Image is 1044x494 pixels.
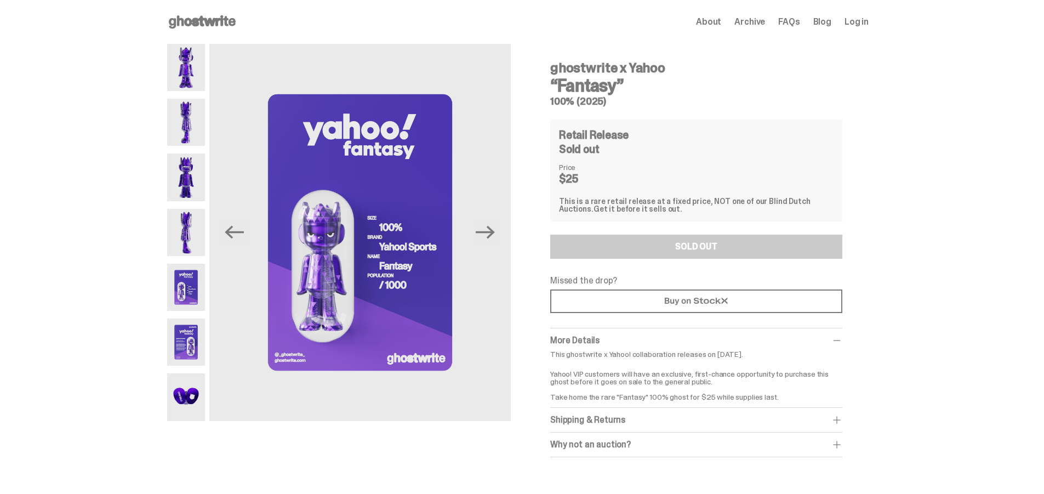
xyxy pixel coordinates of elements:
img: Yahoo-HG---4.png [167,209,205,256]
a: Log in [845,18,869,26]
img: Yahoo-HG---5.png [167,264,205,311]
a: Archive [734,18,765,26]
a: FAQs [778,18,800,26]
div: Sold out [559,144,834,155]
img: Yahoo-HG---5.png [209,44,511,421]
img: Yahoo-HG---2.png [167,99,205,146]
div: Shipping & Returns [550,414,842,425]
p: Yahoo! VIP customers will have an exclusive, first-chance opportunity to purchase this ghost befo... [550,362,842,401]
div: Why not an auction? [550,439,842,450]
button: Next [473,220,498,245]
p: This ghostwrite x Yahoo! collaboration releases on [DATE]. [550,350,842,358]
h4: ghostwrite x Yahoo [550,61,842,75]
h3: “Fantasy” [550,77,842,94]
div: This is a rare retail release at a fixed price, NOT one of our Blind Dutch Auctions. [559,197,834,213]
h5: 100% (2025) [550,96,842,106]
h4: Retail Release [559,129,629,140]
dd: $25 [559,173,614,184]
span: Get it before it sells out. [594,204,682,214]
p: Missed the drop? [550,276,842,285]
a: About [696,18,721,26]
span: More Details [550,334,600,346]
a: Blog [813,18,831,26]
div: SOLD OUT [675,242,717,251]
img: Yahoo-HG---3.png [167,154,205,201]
img: Yahoo-HG---7.png [167,373,205,421]
button: Previous [223,220,247,245]
button: SOLD OUT [550,235,842,259]
dt: Price [559,163,614,171]
img: Yahoo-HG---1.png [167,44,205,91]
img: Yahoo-HG---6.png [167,319,205,366]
